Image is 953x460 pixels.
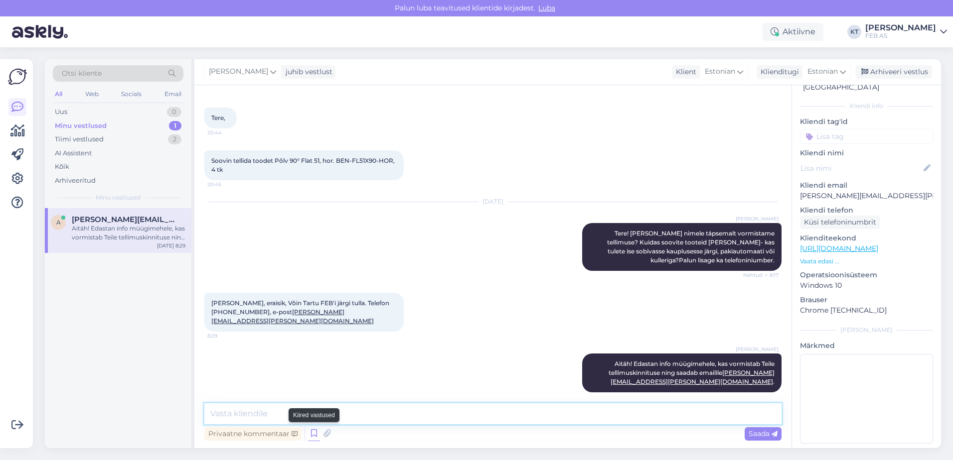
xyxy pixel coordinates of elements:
[705,66,735,77] span: Estonian
[800,148,933,158] p: Kliendi nimi
[8,67,27,86] img: Askly Logo
[72,215,175,224] span: andrus.aavik@gmail.com
[119,88,144,101] div: Socials
[749,429,778,438] span: Saada
[209,66,268,77] span: [PERSON_NAME]
[800,233,933,243] p: Klienditeekond
[207,332,245,340] span: 8:29
[800,244,878,253] a: [URL][DOMAIN_NAME]
[72,224,185,242] div: Aitäh! Edastan info müügimehele, kas vormistab Teile tellimuskinnituse ning saadab emailile [PERS...
[609,360,776,385] span: Aitäh! Edastan info müügimehele, kas vormistab Teile tellimuskinnituse ning saadab emailile .
[800,341,933,351] p: Märkmed
[757,67,799,77] div: Klienditugi
[211,157,396,173] span: Soovin tellida toodet Põlv 90° Flat 51, hor. BEN-FL51X90-HOR, 4 tk
[204,197,782,206] div: [DATE]
[55,107,67,117] div: Uus
[55,176,96,186] div: Arhiveeritud
[535,3,558,12] span: Luba
[672,67,696,77] div: Klient
[800,191,933,201] p: [PERSON_NAME][EMAIL_ADDRESS][PERSON_NAME][DOMAIN_NAME]
[800,180,933,191] p: Kliendi email
[607,230,776,264] span: Tere! [PERSON_NAME] nimele täpsemalt vormistame tellimuse? Kuidas soovite tooteid [PERSON_NAME]- ...
[800,216,880,229] div: Küsi telefoninumbrit
[55,162,69,172] div: Kõik
[282,67,332,77] div: juhib vestlust
[763,23,823,41] div: Aktiivne
[55,148,92,158] div: AI Assistent
[800,163,922,174] input: Lisa nimi
[207,129,245,136] span: 20:44
[800,257,933,266] p: Vaata edasi ...
[800,116,933,127] p: Kliendi tag'id
[736,345,779,353] span: [PERSON_NAME]
[83,88,101,101] div: Web
[211,114,225,121] span: Tere,
[293,411,335,420] small: Kiired vastused
[800,102,933,111] div: Kliendi info
[62,68,102,79] span: Otsi kliente
[865,32,936,40] div: FEB AS
[211,308,374,325] a: [PERSON_NAME][EMAIL_ADDRESS][PERSON_NAME][DOMAIN_NAME]
[800,280,933,291] p: Windows 10
[800,270,933,280] p: Operatsioonisüsteem
[800,305,933,316] p: Chrome [TECHNICAL_ID]
[167,107,181,117] div: 0
[800,295,933,305] p: Brauser
[207,181,245,188] span: 20:45
[800,129,933,144] input: Lisa tag
[162,88,183,101] div: Email
[800,326,933,335] div: [PERSON_NAME]
[741,271,779,279] span: Nähtud ✓ 8:17
[55,121,107,131] div: Minu vestlused
[736,215,779,223] span: [PERSON_NAME]
[168,134,181,144] div: 2
[157,242,185,249] div: [DATE] 8:29
[55,134,104,144] div: Tiimi vestlused
[56,219,61,226] span: a
[865,24,947,40] a: [PERSON_NAME]FEB AS
[169,121,181,131] div: 1
[741,393,779,400] span: 8:30
[807,66,838,77] span: Estonian
[204,427,302,441] div: Privaatne kommentaar
[855,65,932,79] div: Arhiveeri vestlus
[96,193,141,202] span: Minu vestlused
[53,88,64,101] div: All
[865,24,936,32] div: [PERSON_NAME]
[211,299,391,325] span: [PERSON_NAME], eraisik, Võin Tartu FEB'i järgi tulla. Telefon [PHONE_NUMBER], e-post
[847,25,861,39] div: KT
[800,205,933,216] p: Kliendi telefon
